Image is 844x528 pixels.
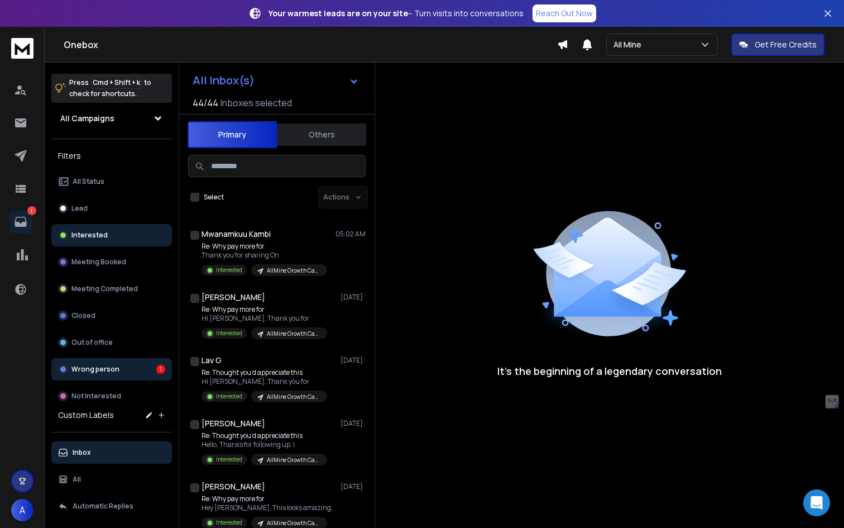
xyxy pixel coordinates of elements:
[202,355,222,366] h1: Lav G
[341,293,366,302] p: [DATE]
[51,441,172,464] button: Inbox
[188,121,277,148] button: Primary
[51,251,172,273] button: Meeting Booked
[202,377,327,386] p: Hi [PERSON_NAME], Thank you for
[9,211,32,233] a: 1
[335,230,366,239] p: 05:02 AM
[71,365,119,374] p: Wrong person
[202,229,271,240] h1: Mwanamkuu Kambi
[613,39,646,50] p: All Mine
[202,242,327,251] p: Re: Why pay more for
[202,314,327,323] p: Hi [PERSON_NAME], Thank you for
[51,468,172,491] button: All
[202,292,265,303] h1: [PERSON_NAME]
[51,148,172,164] h3: Filters
[533,4,596,22] a: Reach Out Now
[341,356,366,365] p: [DATE]
[73,475,81,484] p: All
[202,481,265,492] h1: [PERSON_NAME]
[193,75,255,86] h1: All Inbox(s)
[202,494,333,503] p: Re: Why pay more for
[73,177,104,186] p: All Status
[216,455,242,464] p: Interested
[71,204,88,213] p: Lead
[69,77,151,99] p: Press to check for shortcuts.
[184,69,368,92] button: All Inbox(s)
[71,338,113,347] p: Out of office
[341,482,366,491] p: [DATE]
[11,38,33,59] img: logo
[202,305,327,314] p: Re: Why pay more for
[267,393,320,401] p: AllMine Growth Campaign
[51,358,172,380] button: Wrong person1
[71,284,138,293] p: Meeting Completed
[73,502,133,511] p: Automatic Replies
[497,363,722,379] p: It’s the beginning of a legendary conversation
[51,305,172,327] button: Closed
[58,410,114,421] h3: Custom Labels
[202,431,327,440] p: Re: Thought you’d appreciate this
[73,448,91,457] p: Inbox
[803,489,830,516] div: Open Intercom Messenger
[216,329,242,337] p: Interested
[51,107,172,130] button: All Campaigns
[202,251,327,260] p: Thank you for sharing On
[51,278,172,300] button: Meeting Completed
[51,495,172,517] button: Automatic Replies
[51,385,172,407] button: Not Interested
[51,224,172,246] button: Interested
[64,38,557,51] h1: Onebox
[216,392,242,401] p: Interested
[51,197,172,220] button: Lead
[51,331,172,354] button: Out of office
[71,258,126,267] p: Meeting Booked
[51,170,172,193] button: All Status
[71,392,121,401] p: Not Interested
[220,96,292,110] h3: Inboxes selected
[731,34,824,56] button: Get Free Credits
[755,39,817,50] p: Get Free Credits
[202,440,327,449] p: Hello, Thanks for following up. I
[267,519,320,527] p: AllMine Growth Campaign
[216,266,242,274] p: Interested
[268,8,524,19] p: – Turn visits into conversations
[267,456,320,464] p: AllMine Growth Campaign
[202,368,327,377] p: Re: Thought you’d appreciate this
[267,330,320,338] p: AllMine Growth Campaign
[27,206,36,215] p: 1
[11,499,33,521] button: A
[267,267,320,275] p: AllMine Growth Campaign
[268,8,408,18] strong: Your warmest leads are on your site
[193,96,218,110] span: 44 / 44
[91,76,142,89] span: Cmd + Shift + k
[202,503,333,512] p: Hey [PERSON_NAME], This looks amazing,
[202,418,265,429] h1: [PERSON_NAME]
[204,193,224,202] label: Select
[341,419,366,428] p: [DATE]
[216,519,242,527] p: Interested
[71,231,108,240] p: Interested
[277,122,366,147] button: Others
[536,8,593,19] p: Reach Out Now
[156,365,165,374] div: 1
[71,311,95,320] p: Closed
[60,113,114,124] h1: All Campaigns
